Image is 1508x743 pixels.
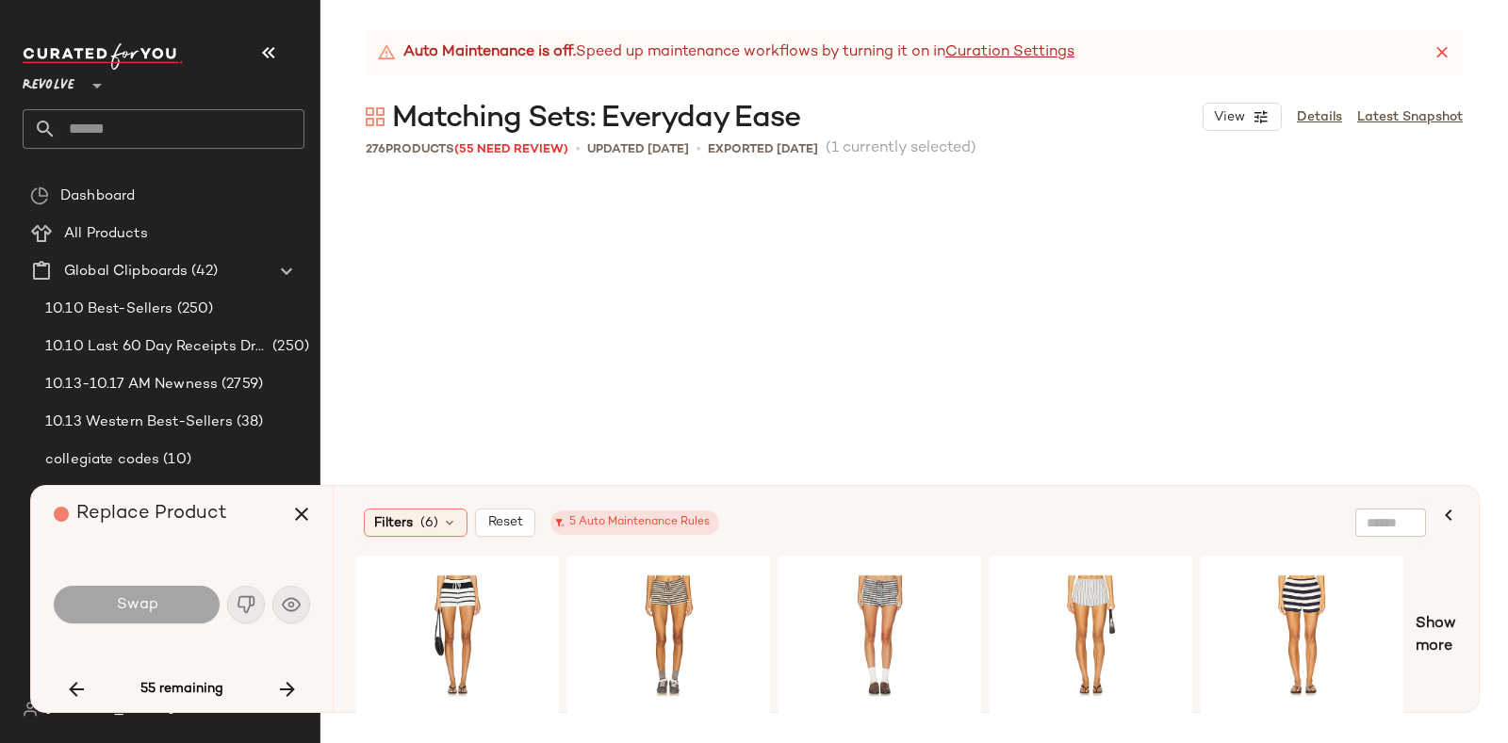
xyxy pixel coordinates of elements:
[76,504,227,524] span: Replace Product
[475,509,535,537] button: Reset
[487,515,523,530] span: Reset
[366,107,385,126] img: svg%3e
[420,513,438,533] span: (6)
[697,139,700,159] span: •
[23,43,183,70] img: cfy_white_logo.C9jOOHJF.svg
[140,681,223,698] span: 55 remaining
[377,41,1074,64] div: Speed up maintenance workflows by turning it on in
[269,336,309,358] span: (250)
[708,140,818,159] p: Exported [DATE]
[1213,110,1245,125] span: View
[45,299,173,320] span: 10.10 Best-Sellers
[363,569,552,703] img: LOVF-WF590_V1.jpg
[403,41,576,64] strong: Auto Maintenance is off.
[366,140,568,159] div: Products
[173,299,214,320] span: (250)
[1297,107,1342,127] a: Details
[45,336,269,358] span: 10.10 Last 60 Day Receipts Dresses Selling
[45,412,233,433] span: 10.13 Western Best-Sellers
[996,569,1186,703] img: AAYR-WF13_V1.jpg
[576,139,580,159] span: •
[218,374,263,396] span: (2759)
[64,223,148,245] span: All Products
[60,186,135,207] span: Dashboard
[188,261,218,283] span: (42)
[374,513,413,533] span: Filters
[945,41,1074,64] a: Curation Settings
[1203,103,1282,131] button: View
[392,100,800,137] span: Matching Sets: Everyday Ease
[1416,613,1456,658] span: Show more
[45,374,218,396] span: 10.13-10.17 AM Newness
[45,449,159,471] span: collegiate codes
[560,514,710,531] div: 5 Auto Maintenance Rules
[64,261,188,283] span: Global Clipboards
[1207,569,1397,703] img: PFEC-WF15_V1.jpg
[1357,107,1463,127] a: Latest Snapshot
[23,702,38,717] img: svg%3e
[233,412,264,433] span: (38)
[454,143,568,156] span: (55 Need Review)
[366,143,385,156] span: 276
[574,569,763,703] img: LIOR-WF70_V1.jpg
[159,449,191,471] span: (10)
[587,140,689,159] p: updated [DATE]
[785,569,975,703] img: LIOR-WF71_V1.jpg
[30,186,49,205] img: svg%3e
[826,137,976,160] span: (1 currently selected)
[23,64,74,98] span: Revolve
